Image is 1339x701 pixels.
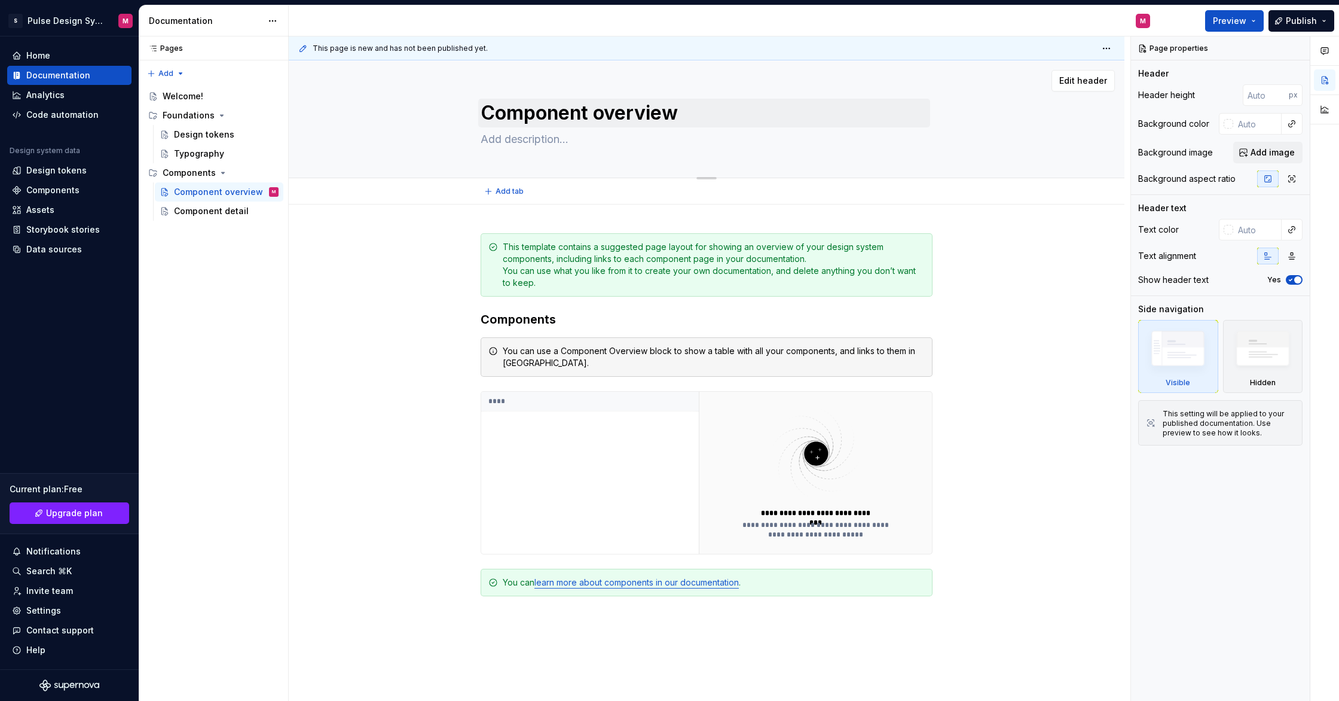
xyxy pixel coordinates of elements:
div: Background aspect ratio [1138,173,1236,185]
a: learn more about components in our documentation [534,577,739,587]
div: Background image [1138,147,1213,159]
a: Settings [7,601,132,620]
a: Components [7,181,132,200]
span: Publish [1286,15,1317,27]
button: Add [143,65,188,82]
button: Search ⌘K [7,562,132,581]
div: Component detail [174,205,249,217]
svg: Supernova Logo [39,679,99,691]
div: Foundations [143,106,283,125]
span: This page is new and has not been published yet. [313,44,488,53]
div: Pages [143,44,183,53]
span: Edit header [1059,75,1107,87]
div: Settings [26,605,61,617]
div: Text color [1138,224,1179,236]
a: Design tokens [155,125,283,144]
div: Documentation [149,15,262,27]
div: This setting will be applied to your published documentation. Use preview to see how it looks. [1163,409,1295,438]
a: Invite team [7,581,132,601]
div: Hidden [1223,320,1303,393]
div: Typography [174,148,224,160]
div: Notifications [26,545,81,557]
button: Add tab [481,183,529,200]
a: Design tokens [7,161,132,180]
div: Code automation [26,109,99,121]
div: Analytics [26,89,65,101]
textarea: Component overview [478,99,930,127]
a: Typography [155,144,283,163]
span: Add tab [496,187,524,196]
div: M [123,16,129,26]
a: Data sources [7,240,132,259]
div: Visible [1138,320,1218,393]
button: SPulse Design SystemM [2,8,136,33]
div: Home [26,50,50,62]
div: Side navigation [1138,303,1204,315]
span: Upgrade plan [46,507,103,519]
span: Add [158,69,173,78]
a: Component overviewM [155,182,283,202]
button: Edit header [1051,70,1115,92]
input: Auto [1233,219,1282,240]
div: Components [26,184,80,196]
div: Help [26,644,45,656]
label: Yes [1267,275,1281,285]
button: Contact support [7,621,132,640]
div: Design system data [10,146,80,156]
button: Help [7,641,132,660]
div: Visible [1166,378,1190,388]
div: Design tokens [174,129,234,141]
span: Preview [1213,15,1246,27]
a: Code automation [7,105,132,124]
button: Notifications [7,542,132,561]
div: You can . [503,577,925,589]
div: Header text [1138,202,1187,214]
a: Analytics [7,86,132,105]
div: Current plan : Free [10,483,129,495]
a: Home [7,46,132,65]
div: M [1140,16,1146,26]
div: M [272,186,276,198]
div: Search ⌘K [26,565,72,577]
a: Assets [7,200,132,220]
div: Contact support [26,624,94,636]
p: px [1289,90,1298,100]
div: Page tree [143,87,283,221]
span: Add image [1251,147,1295,159]
div: Data sources [26,243,82,255]
div: Components [163,167,216,179]
div: Design tokens [26,164,87,176]
button: Publish [1268,10,1334,32]
a: Storybook stories [7,220,132,239]
a: Welcome! [143,87,283,106]
div: Component overview [174,186,263,198]
a: Documentation [7,66,132,85]
input: Auto [1243,84,1289,106]
button: Add image [1233,142,1303,163]
div: Storybook stories [26,224,100,236]
div: Documentation [26,69,90,81]
div: Show header text [1138,274,1209,286]
button: Preview [1205,10,1264,32]
div: S [8,14,23,28]
div: Invite team [26,585,73,597]
a: Upgrade plan [10,502,129,524]
div: You can use a Component Overview block to show a table with all your components, and links to the... [503,345,925,369]
div: Assets [26,204,54,216]
a: Component detail [155,202,283,221]
input: Auto [1233,113,1282,135]
h3: Components [481,311,933,328]
div: Pulse Design System [27,15,104,27]
div: Text alignment [1138,250,1196,262]
div: Hidden [1250,378,1276,388]
div: Components [143,163,283,182]
div: Header [1138,68,1169,80]
div: Header height [1138,89,1195,101]
div: This template contains a suggested page layout for showing an overview of your design system comp... [503,241,925,289]
div: Welcome! [163,90,203,102]
div: Foundations [163,109,215,121]
div: Background color [1138,118,1209,130]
